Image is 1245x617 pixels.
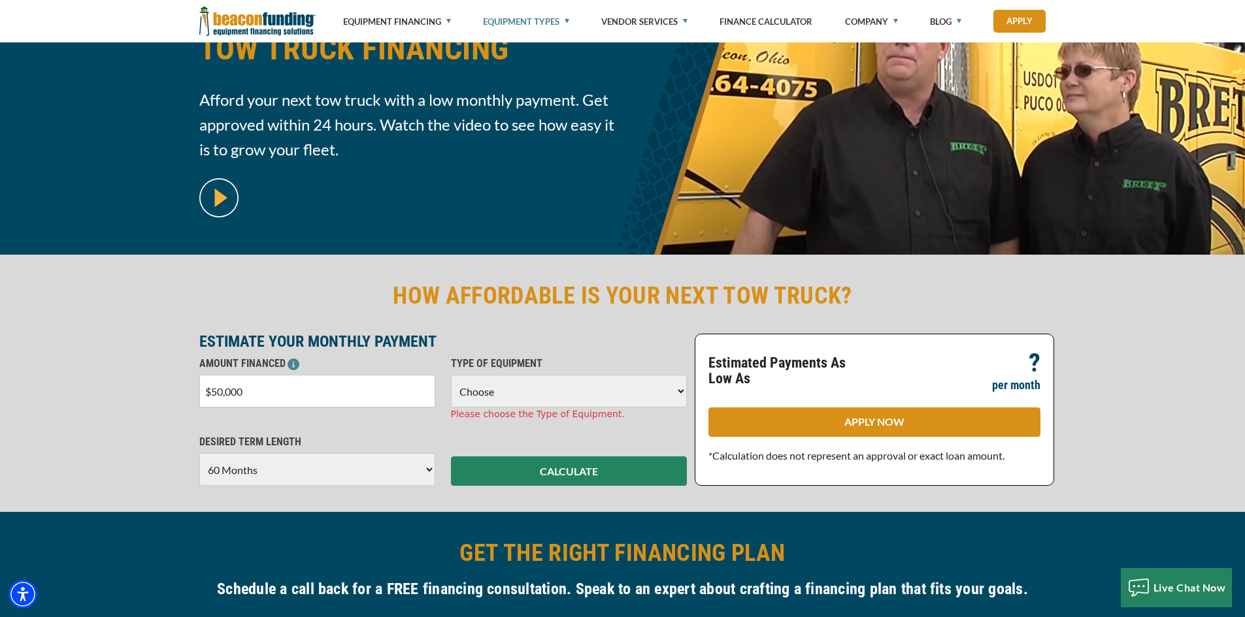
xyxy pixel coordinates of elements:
a: Apply [993,10,1046,33]
h2: GET THE RIGHT FINANCING PLAN [199,538,1046,568]
p: per month [992,377,1040,393]
div: Accessibility Menu [8,580,37,609]
img: video modal pop-up play button [199,178,239,217]
h2: HOW AFFORDABLE IS YOUR NEXT TOW TRUCK? [199,281,1046,311]
p: AMOUNT FINANCED [199,356,435,372]
span: Afford your next tow truck with a low monthly payment. Get approved within 24 hours. Watch the vi... [199,87,615,162]
p: Estimated Payments As Low As [708,355,867,387]
div: Please choose the Type of Equipment. [451,407,687,421]
p: ESTIMATE YOUR MONTHLY PAYMENT [199,334,687,349]
p: ? [1029,355,1040,371]
span: Live Chat Now [1154,581,1226,593]
h4: Schedule a call back for a FREE financing consultation. Speak to an expert about crafting a finan... [199,578,1046,600]
button: CALCULATE [451,456,687,486]
button: Live Chat Now [1121,568,1233,607]
p: DESIRED TERM LENGTH [199,434,435,450]
a: APPLY NOW [708,407,1040,437]
span: TOW TRUCK FINANCING [199,30,615,68]
span: *Calculation does not represent an approval or exact loan amount. [708,449,1004,462]
p: TYPE OF EQUIPMENT [451,356,687,372]
input: $ [199,375,435,407]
